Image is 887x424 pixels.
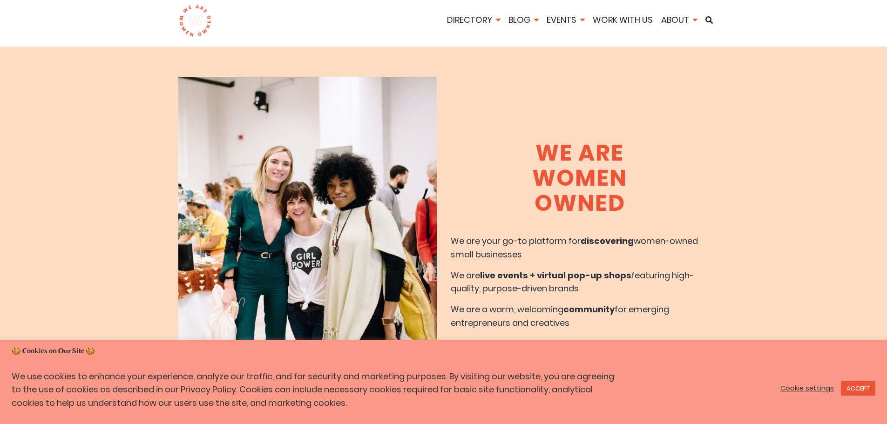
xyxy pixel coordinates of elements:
li: Blog [505,13,542,28]
p: We are featuring high-quality, purpose-driven brands [451,269,709,296]
li: Events [543,13,588,28]
h5: 🍪 Cookies on Our Site 🍪 [12,346,875,357]
a: ACCEPT [841,381,875,396]
p: We use cookies to enhance your experience, analyze our traffic, and for security and marketing pu... [12,370,616,410]
b: discovering [581,235,634,247]
a: Directory [444,14,503,26]
b: live events + virtual pop-up shops [480,269,631,281]
b: community [563,303,615,315]
a: Search [702,16,716,24]
a: Work With Us [589,14,656,26]
a: About [658,14,700,26]
img: logo [179,5,212,37]
p: We are a warm, welcoming for emerging entrepreneurs and creatives [451,303,709,330]
p: We are your go-to platform for women-owned small businesses [451,235,709,262]
a: Blog [505,14,542,26]
li: About [658,13,700,28]
a: Cookie settings [780,384,834,392]
a: Events [543,14,588,26]
li: Directory [444,13,503,28]
h1: We Are Women Owned [529,141,631,216]
img: About We Are Women Owned [178,77,437,401]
